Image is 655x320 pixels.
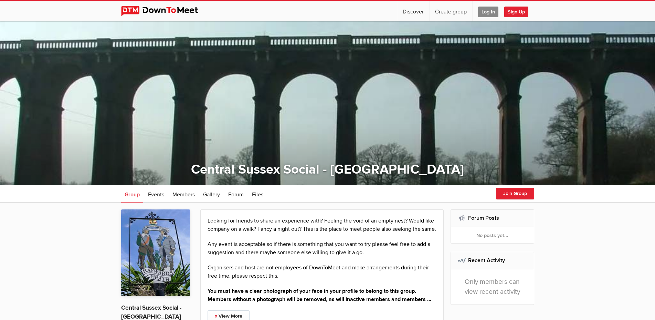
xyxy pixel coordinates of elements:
[203,191,220,198] span: Gallery
[208,240,437,257] p: Any event is acceptable so if there is something that you want to try please feel free to add a s...
[228,191,244,198] span: Forum
[451,227,534,244] div: No posts yet...
[121,6,209,16] img: DownToMeet
[208,288,431,303] strong: You must have a clear photograph of your face in your profile to belong to this group. Members wi...
[169,185,198,203] a: Members
[430,1,472,21] a: Create group
[458,252,527,269] h2: Recent Activity
[504,1,534,21] a: Sign Up
[148,191,164,198] span: Events
[125,191,140,198] span: Group
[208,264,437,280] p: Organisers and host are not employees of DownToMeet and make arrangements during their free time,...
[172,191,195,198] span: Members
[468,215,499,221] a: Forum Posts
[451,269,534,304] div: Only members can view recent activity
[225,185,247,203] a: Forum
[397,1,429,21] a: Discover
[200,185,223,203] a: Gallery
[504,7,528,17] span: Sign Up
[252,191,263,198] span: Files
[145,185,168,203] a: Events
[478,7,498,17] span: Log In
[208,217,437,233] p: Looking for friends to share an experience with? Feeling the void of an empty nest? Would like co...
[473,1,504,21] a: Log In
[121,185,143,203] a: Group
[496,188,534,199] button: Join Group
[249,185,267,203] a: Files
[121,209,190,296] img: Central Sussex Social - Haywards Heath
